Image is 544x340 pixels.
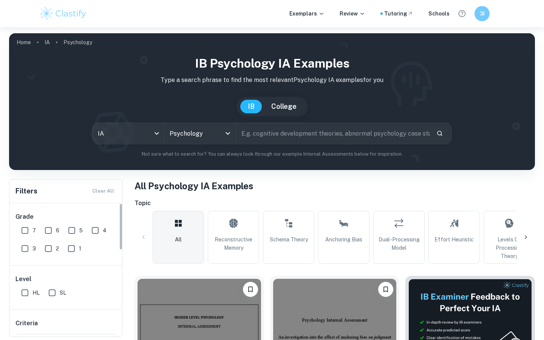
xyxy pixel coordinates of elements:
[270,235,308,244] span: Schema Theory
[340,9,365,18] p: Review
[378,282,393,297] button: Bookmark
[134,179,535,193] h1: All Psychology IA Examples
[103,226,107,235] span: 4
[56,226,59,235] span: 6
[32,226,36,235] span: 7
[474,6,490,21] button: 3I
[15,76,529,85] p: Type a search phrase to find the most relevant Psychology IA examples for you
[175,235,182,244] span: All
[243,282,258,297] button: Bookmark
[236,123,430,144] input: E.g. cognitive development theories, abnormal psychology case studies, social psychology experime...
[15,150,529,158] p: Not sure what to search for? You can always look through our example Internal Assessments below f...
[45,37,50,48] a: IA
[377,235,421,252] span: Dual-Processing Model
[15,319,38,328] h6: Criteria
[39,6,87,21] img: Clastify logo
[487,235,532,260] span: Levels of Processing Theory
[264,100,304,113] button: College
[289,9,325,18] p: Exemplars
[60,289,66,297] span: SL
[63,38,92,46] p: Psychology
[15,275,117,284] h6: Level
[434,235,474,244] span: Effort Heuristic
[433,127,446,140] button: Search
[134,199,535,208] h6: Topic
[93,123,164,144] div: IA
[56,244,59,253] span: 2
[456,7,468,20] button: Help and Feedback
[15,212,117,221] h6: Grade
[15,186,37,196] h6: Filters
[79,226,83,235] span: 5
[428,9,450,18] a: Schools
[478,9,487,18] h6: 3I
[384,9,413,18] a: Tutoring
[79,244,81,253] span: 1
[325,235,362,244] span: Anchoring Bias
[32,289,40,297] span: HL
[15,54,529,73] h1: IB Psychology IA examples
[211,235,256,252] span: Reconstructive Memory
[32,244,36,253] span: 3
[240,100,262,113] button: IB
[17,37,31,48] a: Home
[9,33,535,170] img: profile cover
[223,128,233,139] button: Open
